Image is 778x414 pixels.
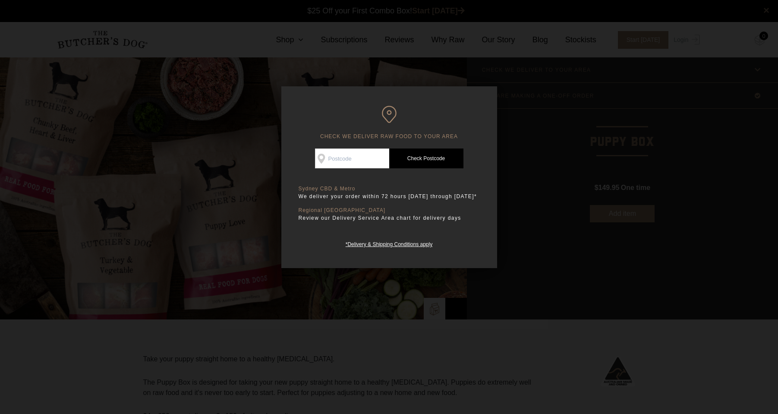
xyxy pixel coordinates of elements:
a: *Delivery & Shipping Conditions apply [346,239,432,247]
h6: CHECK WE DELIVER RAW FOOD TO YOUR AREA [299,106,480,140]
input: Postcode [315,149,389,168]
p: We deliver your order within 72 hours [DATE] through [DATE]* [299,192,480,201]
a: Check Postcode [389,149,463,168]
p: Regional [GEOGRAPHIC_DATA] [299,207,480,214]
p: Sydney CBD & Metro [299,186,480,192]
p: Review our Delivery Service Area chart for delivery days [299,214,480,222]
